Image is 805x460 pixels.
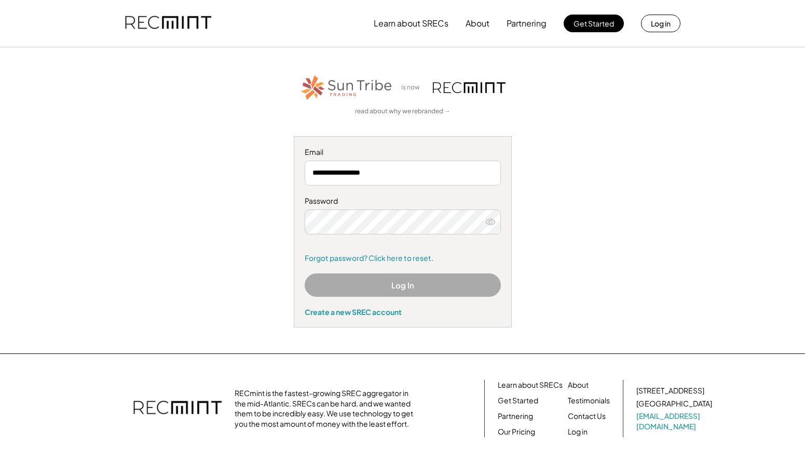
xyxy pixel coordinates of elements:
a: Contact Us [568,411,606,422]
div: is now [399,83,428,92]
div: Create a new SREC account [305,307,501,317]
a: Learn about SRECs [498,380,563,390]
a: Forgot password? Click here to reset. [305,253,501,264]
img: STT_Horizontal_Logo%2B-%2BColor.png [300,73,393,102]
a: Log in [568,427,588,437]
button: Log In [305,273,501,297]
button: Partnering [507,13,547,34]
button: Log in [641,15,680,32]
img: recmint-logotype%403x.png [125,6,211,41]
a: read about why we rebranded → [355,107,451,116]
a: Partnering [498,411,533,422]
img: recmint-logotype%403x.png [133,390,222,427]
button: About [466,13,489,34]
div: [STREET_ADDRESS] [636,386,704,396]
div: Email [305,147,501,157]
div: [GEOGRAPHIC_DATA] [636,399,712,409]
img: recmint-logotype%403x.png [433,82,506,93]
a: About [568,380,589,390]
a: [EMAIL_ADDRESS][DOMAIN_NAME] [636,411,714,431]
button: Learn about SRECs [374,13,448,34]
button: Get Started [564,15,624,32]
a: Our Pricing [498,427,535,437]
a: Testimonials [568,396,610,406]
a: Get Started [498,396,538,406]
div: RECmint is the fastest-growing SREC aggregator in the mid-Atlantic. SRECs can be hard, and we wan... [235,388,419,429]
div: Password [305,196,501,206]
